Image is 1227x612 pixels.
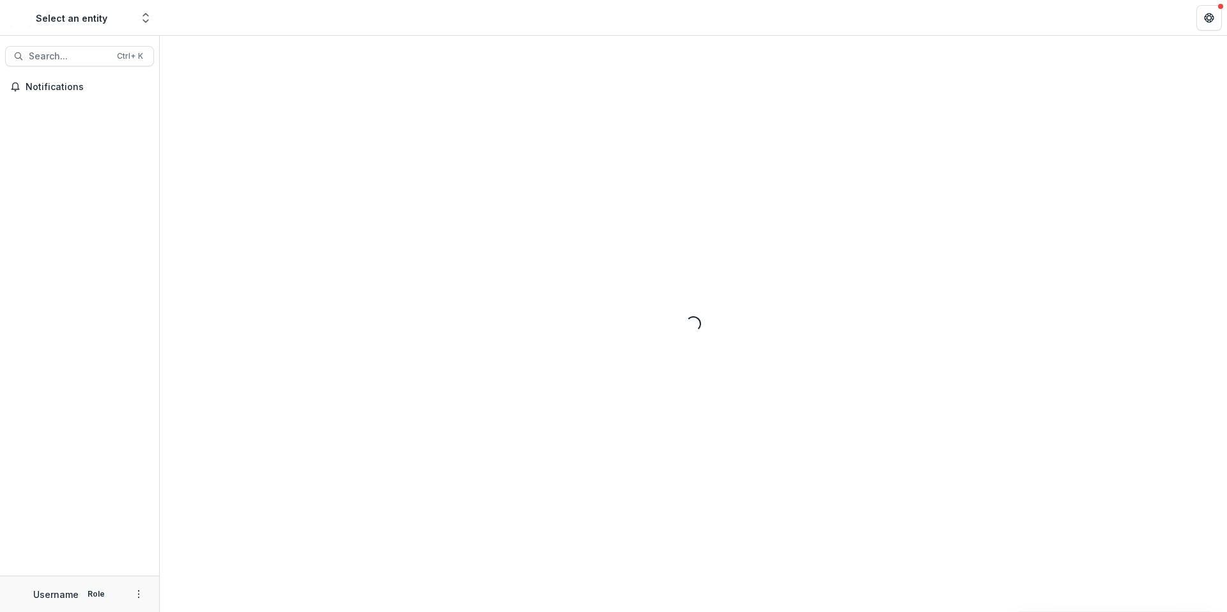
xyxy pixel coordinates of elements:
span: Search... [29,51,109,62]
div: Ctrl + K [114,49,146,63]
p: Username [33,588,79,601]
button: More [131,586,146,602]
p: Role [84,588,109,600]
div: Select an entity [36,11,107,25]
button: Search... [5,46,154,66]
button: Notifications [5,77,154,97]
button: Get Help [1196,5,1222,31]
button: Open entity switcher [137,5,155,31]
span: Notifications [26,82,149,93]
